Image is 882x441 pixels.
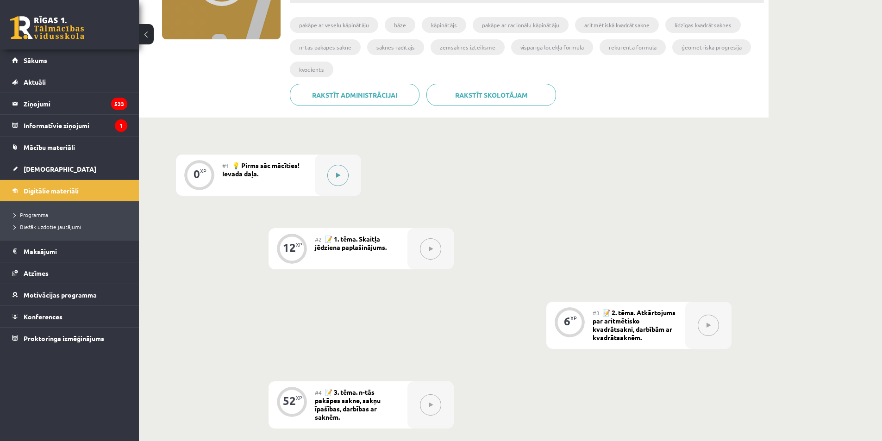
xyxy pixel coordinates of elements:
a: [DEMOGRAPHIC_DATA] [12,158,127,180]
span: 📝 1. tēma. Skaitļa jēdziena paplašinājums. [315,235,387,251]
span: Atzīmes [24,269,49,277]
span: Aktuāli [24,78,46,86]
a: Rakstīt administrācijai [290,84,419,106]
span: Mācību materiāli [24,143,75,151]
a: Programma [14,211,130,219]
a: Maksājumi [12,241,127,262]
div: 52 [283,397,296,405]
a: Mācību materiāli [12,137,127,158]
a: Konferences [12,306,127,327]
li: zemsaknes izteiksme [431,39,505,55]
legend: Maksājumi [24,241,127,262]
span: Biežāk uzdotie jautājumi [14,223,81,230]
div: 12 [283,243,296,252]
a: Motivācijas programma [12,284,127,305]
span: #2 [315,236,322,243]
span: Sākums [24,56,47,64]
div: XP [296,395,302,400]
i: 533 [111,98,127,110]
li: saknes rādītājs [367,39,424,55]
li: pakāpe ar veselu kāpinātāju [290,17,378,33]
span: #3 [593,309,600,317]
a: Rīgas 1. Tālmācības vidusskola [10,16,84,39]
span: 📝 3. tēma. n-tās pakāpes sakne, sakņu īpašības, darbības ar saknēm. [315,388,381,421]
div: XP [570,316,577,321]
li: bāze [385,17,415,33]
div: 6 [564,317,570,325]
span: [DEMOGRAPHIC_DATA] [24,165,96,173]
a: Sākums [12,50,127,71]
a: Digitālie materiāli [12,180,127,201]
span: Motivācijas programma [24,291,97,299]
a: Proktoringa izmēģinājums [12,328,127,349]
span: Proktoringa izmēģinājums [24,334,104,342]
a: Atzīmes [12,262,127,284]
span: Digitālie materiāli [24,186,79,195]
span: Programma [14,211,48,218]
legend: Informatīvie ziņojumi [24,115,127,136]
li: vispārīgā locekļa formula [511,39,593,55]
li: n-tās pakāpes sakne [290,39,361,55]
div: 0 [194,170,200,178]
span: 💡 Pirms sāc mācīties! Ievada daļa. [222,161,300,178]
a: Biežāk uzdotie jautājumi [14,223,130,231]
li: rekurenta formula [600,39,666,55]
a: Aktuāli [12,71,127,93]
li: līdzīgas kvadrātsaknes [665,17,741,33]
li: aritmētiskā kvadrātsakne [575,17,659,33]
legend: Ziņojumi [24,93,127,114]
a: Informatīvie ziņojumi1 [12,115,127,136]
div: XP [296,242,302,247]
li: kvocients [290,62,333,77]
a: Rakstīt skolotājam [426,84,556,106]
span: Konferences [24,312,63,321]
span: #4 [315,389,322,396]
li: pakāpe ar racionālu kāpinātāju [473,17,569,33]
a: Ziņojumi533 [12,93,127,114]
span: #1 [222,162,229,169]
li: kāpinātājs [422,17,466,33]
span: 📝 2. tēma. Atkārtojums par aritmētisko kvadrātsakni, darbībām ar kvadrātsaknēm. [593,308,676,342]
li: ģeometriskā progresija [672,39,751,55]
div: XP [200,168,206,174]
i: 1 [115,119,127,132]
